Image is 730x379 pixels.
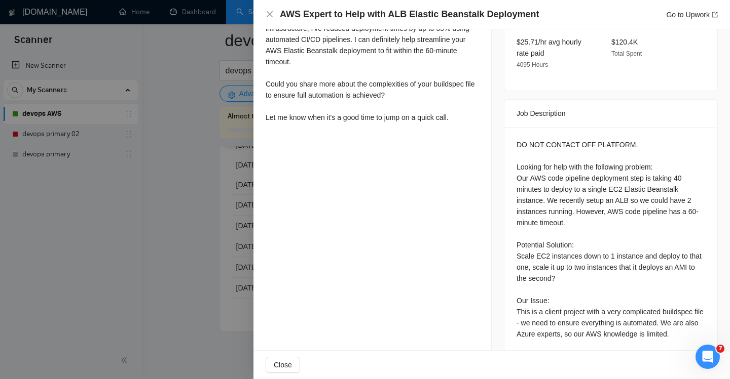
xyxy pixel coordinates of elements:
[611,38,638,46] span: $120.4K
[696,345,720,369] iframe: Intercom live chat
[611,50,642,57] span: Total Spent
[712,12,718,18] span: export
[280,8,539,21] h4: AWS Expert to Help with ALB Elastic Beanstalk Deployment
[266,10,274,19] button: Close
[666,11,718,19] a: Go to Upworkexport
[266,357,300,373] button: Close
[266,10,274,18] span: close
[716,345,724,353] span: 7
[517,100,705,127] div: Job Description
[517,61,548,68] span: 4095 Hours
[274,359,292,370] span: Close
[517,38,581,57] span: $25.71/hr avg hourly rate paid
